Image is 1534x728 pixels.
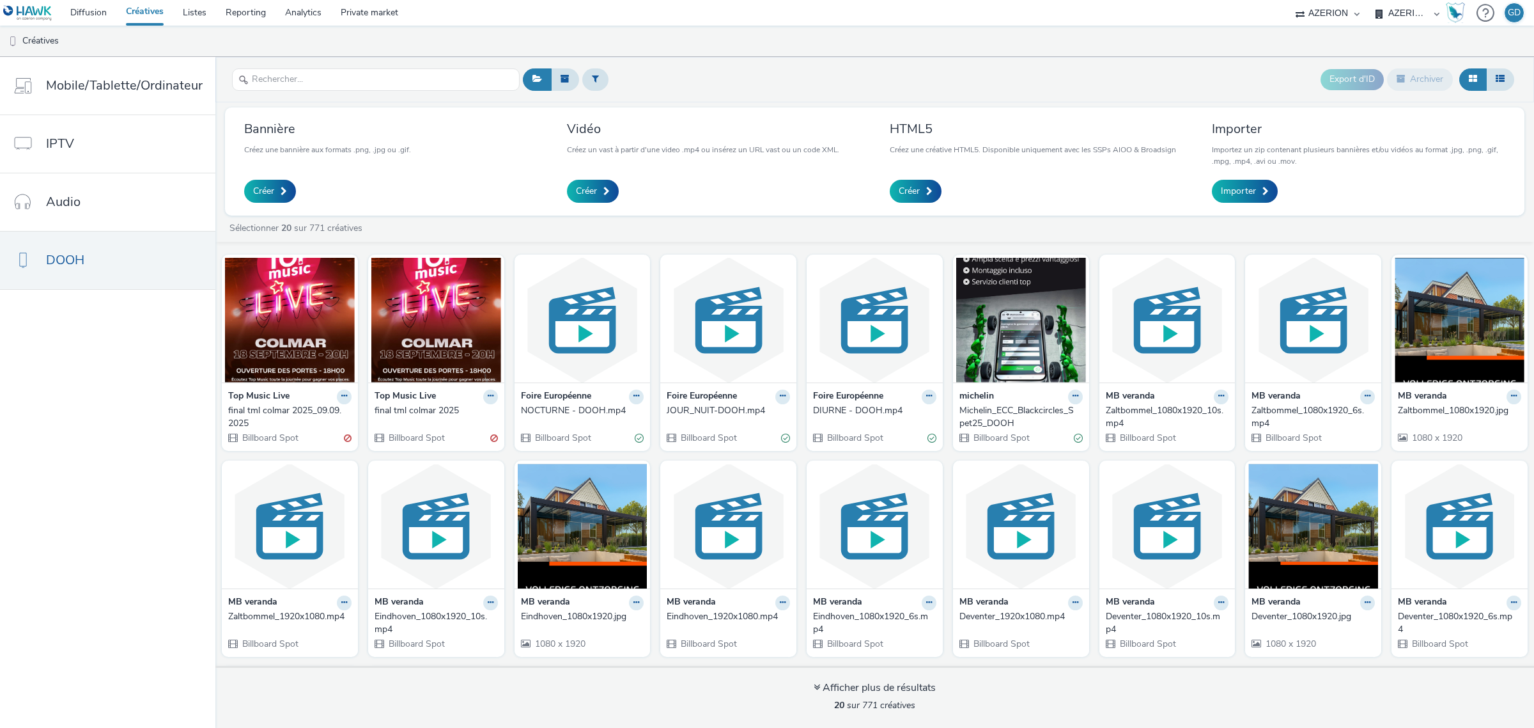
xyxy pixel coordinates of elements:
[228,610,352,623] a: Zaltbommel_1920x1080.mp4
[375,390,436,404] strong: Top Music Live
[1508,3,1521,22] div: GD
[890,120,1176,138] h3: HTML5
[518,464,647,589] img: Eindhoven_1080x1920.jpg visual
[890,180,941,203] a: Créer
[1459,68,1487,90] button: Grille
[1387,68,1453,90] button: Archiver
[1251,390,1301,404] strong: MB veranda
[1106,596,1155,610] strong: MB veranda
[1103,464,1232,589] img: Deventer_1080x1920_10s.mp4 visual
[228,222,368,234] a: Sélectionner sur 771 créatives
[667,404,785,417] div: JOUR_NUIT-DOOH.mp4
[228,610,346,623] div: Zaltbommel_1920x1080.mp4
[679,432,737,444] span: Billboard Spot
[663,464,793,589] img: Eindhoven_1920x1080.mp4 visual
[1398,390,1447,404] strong: MB veranda
[959,404,1083,431] a: Michelin_ECC_Blackcircles_Spet25_DOOH
[813,390,883,404] strong: Foire Européenne
[1398,404,1516,417] div: Zaltbommel_1080x1920.jpg
[228,404,352,431] a: final tml colmar 2025_09.09.2025
[959,610,1083,623] a: Deventer_1920x1080.mp4
[667,390,737,404] strong: Foire Européenne
[813,404,936,417] a: DIURNE - DOOH.mp4
[241,638,298,650] span: Billboard Spot
[567,120,839,138] h3: Vidéo
[1212,180,1278,203] a: Importer
[956,258,1086,383] img: Michelin_ECC_Blackcircles_Spet25_DOOH visual
[228,390,290,404] strong: Top Music Live
[1103,258,1232,383] img: Zaltbommel_1080x1920_10s.mp4 visual
[375,596,424,610] strong: MB veranda
[521,610,639,623] div: Eindhoven_1080x1920.jpg
[375,610,493,637] div: Eindhoven_1080x1920_10s.mp4
[518,258,647,383] img: NOCTURNE - DOOH.mp4 visual
[1251,404,1370,431] div: Zaltbommel_1080x1920_6s.mp4
[814,681,936,695] div: Afficher plus de résultats
[1411,432,1462,444] span: 1080 x 1920
[225,258,355,383] img: final tml colmar 2025_09.09.2025 visual
[244,144,411,155] p: Créez une bannière aux formats .png, .jpg ou .gif.
[899,185,920,198] span: Créer
[232,68,520,91] input: Rechercher...
[959,404,1078,431] div: Michelin_ECC_Blackcircles_Spet25_DOOH
[534,638,585,650] span: 1080 x 1920
[834,699,844,711] strong: 20
[244,120,411,138] h3: Bannière
[344,431,352,445] div: Invalide
[1395,258,1524,383] img: Zaltbommel_1080x1920.jpg visual
[1321,69,1384,90] button: Export d'ID
[1446,3,1465,23] div: Hawk Academy
[1264,432,1322,444] span: Billboard Spot
[375,404,498,417] a: final tml colmar 2025
[1486,68,1514,90] button: Liste
[890,144,1176,155] p: Créez une créative HTML5. Disponible uniquement avec les SSPs AIOO & Broadsign
[371,258,501,383] img: final tml colmar 2025 visual
[956,464,1086,589] img: Deventer_1920x1080.mp4 visual
[1106,610,1229,637] a: Deventer_1080x1920_10s.mp4
[959,610,1078,623] div: Deventer_1920x1080.mp4
[1251,596,1301,610] strong: MB veranda
[1074,431,1083,445] div: Valide
[667,610,790,623] a: Eindhoven_1920x1080.mp4
[534,432,591,444] span: Billboard Spot
[228,404,346,431] div: final tml colmar 2025_09.09.2025
[810,464,940,589] img: Eindhoven_1080x1920_6s.mp4 visual
[1398,404,1521,417] a: Zaltbommel_1080x1920.jpg
[375,404,493,417] div: final tml colmar 2025
[826,432,883,444] span: Billboard Spot
[1212,120,1505,138] h3: Importer
[834,699,915,711] span: sur 771 créatives
[521,610,644,623] a: Eindhoven_1080x1920.jpg
[635,431,644,445] div: Valide
[567,180,619,203] a: Créer
[1398,596,1447,610] strong: MB veranda
[1248,464,1378,589] img: Deventer_1080x1920.jpg visual
[521,404,644,417] a: NOCTURNE - DOOH.mp4
[1398,610,1521,637] a: Deventer_1080x1920_6s.mp4
[1212,144,1505,167] p: Importez un zip contenant plusieurs bannières et/ou vidéos au format .jpg, .png, .gif, .mpg, .mp4...
[576,185,597,198] span: Créer
[3,5,52,21] img: undefined Logo
[490,431,498,445] div: Invalide
[371,464,501,589] img: Eindhoven_1080x1920_10s.mp4 visual
[375,610,498,637] a: Eindhoven_1080x1920_10s.mp4
[225,464,355,589] img: Zaltbommel_1920x1080.mp4 visual
[244,180,296,203] a: Créer
[567,144,839,155] p: Créez un vast à partir d'une video .mp4 ou insérez un URL vast ou un code XML.
[1398,610,1516,637] div: Deventer_1080x1920_6s.mp4
[521,596,570,610] strong: MB veranda
[667,404,790,417] a: JOUR_NUIT-DOOH.mp4
[667,610,785,623] div: Eindhoven_1920x1080.mp4
[813,596,862,610] strong: MB veranda
[813,610,931,637] div: Eindhoven_1080x1920_6s.mp4
[927,431,936,445] div: Valide
[46,76,203,95] span: Mobile/Tablette/Ordinateur
[1395,464,1524,589] img: Deventer_1080x1920_6s.mp4 visual
[1106,404,1229,431] a: Zaltbommel_1080x1920_10s.mp4
[1411,638,1468,650] span: Billboard Spot
[667,596,716,610] strong: MB veranda
[959,390,994,404] strong: michelin
[813,404,931,417] div: DIURNE - DOOH.mp4
[387,432,445,444] span: Billboard Spot
[959,596,1009,610] strong: MB veranda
